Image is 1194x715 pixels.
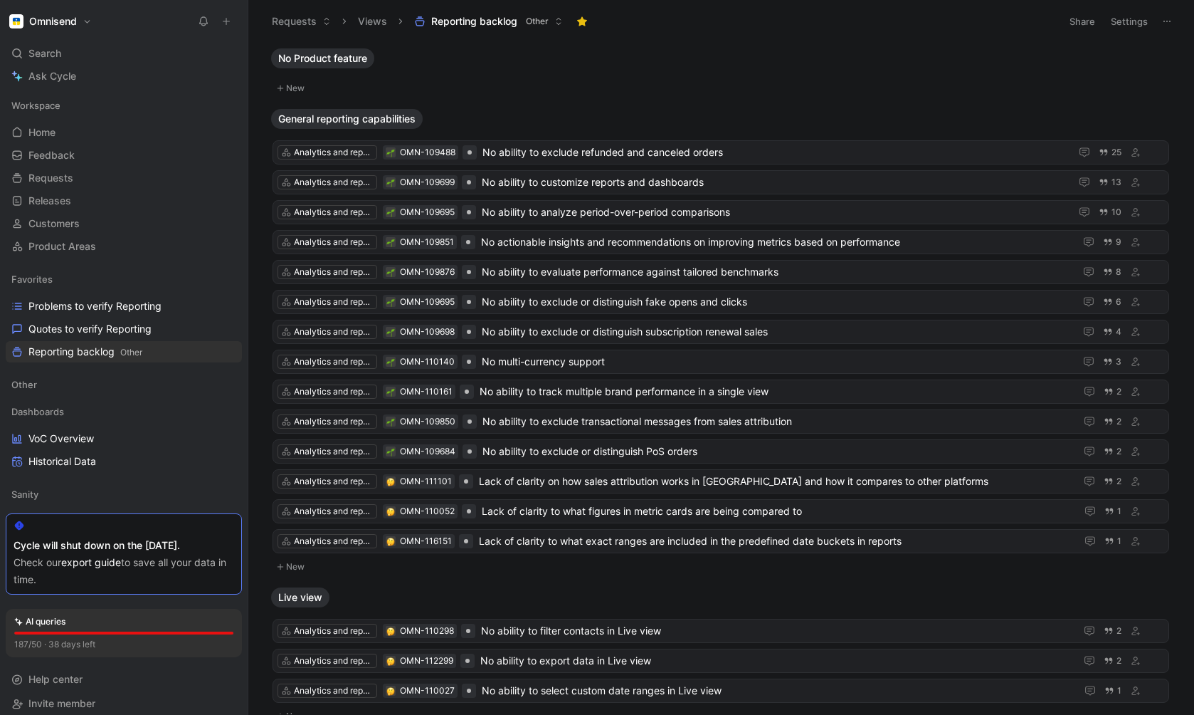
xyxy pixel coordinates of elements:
[481,622,1069,640] span: No ability to filter contacts in Live view
[1116,447,1121,456] span: 2
[1116,238,1121,246] span: 9
[352,11,393,32] button: Views
[386,656,396,666] button: 🤔
[1100,354,1124,370] button: 3
[6,122,242,143] a: Home
[1101,683,1124,699] button: 1
[431,14,517,28] span: Reporting backlog
[386,536,396,546] div: 🤔
[28,68,76,85] span: Ask Cycle
[400,684,455,698] div: OMN-110027
[294,385,374,399] div: Analytics and reports
[1116,627,1121,635] span: 2
[9,14,23,28] img: Omnisend
[11,487,38,501] span: Sanity
[1117,537,1121,546] span: 1
[400,175,455,189] div: OMN-109699
[386,388,395,397] img: 🌱
[1101,503,1124,519] button: 1
[408,11,569,32] button: Reporting backlogOther
[1116,328,1121,336] span: 4
[386,686,396,696] button: 🤔
[386,298,395,307] img: 🌱
[273,529,1169,553] a: Analytics and reports🤔OMN-116151Lack of clarity to what exact ranges are included in the predefin...
[294,474,374,489] div: Analytics and reports
[1104,11,1154,31] button: Settings
[1100,264,1124,280] button: 8
[273,469,1169,494] a: Analytics and reports🤔OMN-111101Lack of clarity on how sales attribution works in [GEOGRAPHIC_DAT...
[6,66,242,87] a: Ask Cycle
[273,230,1169,254] a: Analytics and reports🌱OMN-109851No actionable insights and recommendations on improving metrics b...
[482,353,1069,370] span: No multi-currency support
[6,236,242,257] a: Product Areas
[28,125,56,140] span: Home
[6,669,242,690] div: Help center
[6,145,242,166] a: Feedback
[1100,294,1124,310] button: 6
[386,506,396,516] button: 🤔
[386,358,395,367] img: 🌱
[482,204,1064,221] span: No ability to analyze period-over-period comparisons
[273,619,1169,643] a: Analytics and reports🤔OMN-110298No ability to filter contacts in Live view2
[386,239,395,247] img: 🌱
[526,14,549,28] span: Other
[386,209,395,217] img: 🌱
[386,327,396,337] div: 🌱
[386,417,396,427] button: 🌱
[386,297,396,307] button: 🌱
[294,325,374,339] div: Analytics and reports
[482,293,1069,310] span: No ability to exclude or distinguish fake opens and clicks
[273,439,1169,464] a: Analytics and reports🌱OMN-109684No ability to exclude or distinguish PoS orders2
[271,48,374,68] button: No Product feature
[11,98,60,113] span: Workspace
[273,140,1169,165] a: Analytics and reports🌱OMN-109488No ability to exclude refunded and canceled orders25
[1101,414,1124,429] button: 2
[294,684,374,698] div: Analytics and reports
[271,80,1171,97] button: New
[1116,268,1121,276] span: 8
[400,355,455,369] div: OMN-110140
[273,649,1169,673] a: Analytics and reports🤔OMN-112299No ability to export data in Live view2
[386,448,395,456] img: 🌱
[400,295,455,309] div: OMN-109695
[11,272,53,286] span: Favorites
[479,533,1070,550] span: Lack of clarity to what exact ranges are included in the predefined date buckets in reports
[386,627,395,636] img: 🤔
[400,385,453,399] div: OMN-110161
[386,147,396,157] div: 🌱
[480,383,1069,400] span: No ability to track multiple brand performance in a single view
[120,347,142,357] span: Other
[294,295,374,309] div: Analytics and reports
[28,45,61,62] span: Search
[386,387,396,397] div: 🌱
[386,179,395,187] img: 🌱
[386,207,396,217] button: 🌱
[1101,474,1124,489] button: 2
[400,265,455,279] div: OMN-109876
[29,15,77,28] h1: Omnisend
[1116,657,1121,665] span: 2
[400,534,452,548] div: OMN-116151
[1111,178,1121,187] span: 13
[271,109,423,129] button: General reporting capabilities
[482,413,1069,430] span: No ability to exclude transactional messages from sales attribution
[11,405,64,419] span: Dashboards
[400,205,455,219] div: OMN-109695
[1116,357,1121,366] span: 3
[28,216,80,231] span: Customers
[386,447,396,456] button: 🌱
[482,323,1069,340] span: No ability to exclude or distinguish subscription renewal sales
[273,260,1169,284] a: Analytics and reports🌱OMN-109876No ability to evaluate performance against tailored benchmarks8
[400,624,454,638] div: OMN-110298
[28,148,75,162] span: Feedback
[482,263,1069,281] span: No ability to evaluate performance against tailored benchmarks
[278,590,322,605] span: Live view
[278,112,416,126] span: General reporting capabilities
[386,237,396,247] div: 🌱
[386,626,396,636] button: 🤔
[294,534,374,548] div: Analytics and reports
[294,414,374,429] div: Analytics and reports
[273,679,1169,703] a: Analytics and reports🤔OMN-110027No ability to select custom date ranges in Live view1
[1101,384,1124,400] button: 2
